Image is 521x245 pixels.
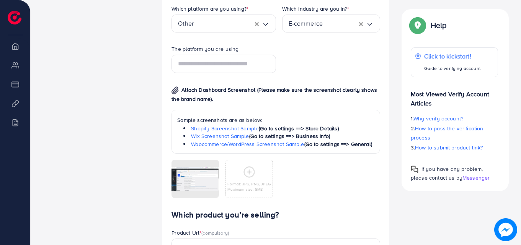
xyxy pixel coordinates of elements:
[494,218,517,241] img: image
[424,64,481,73] p: Guide to verifying account
[191,125,259,132] a: Shopify Screenshot Sample
[171,5,248,13] label: Which platform are you using?
[8,11,21,24] img: logo
[411,83,498,108] p: Most Viewed Verify Account Articles
[171,167,219,191] img: img uploaded
[191,132,249,140] a: Wix Screenshot Sample
[259,125,338,132] span: (Go to settings ==> Store Details)
[289,18,323,29] span: E-commerce
[462,174,490,182] span: Messenger
[177,115,374,125] p: Sample screenshots are as below:
[413,115,463,122] span: Why verify account?
[227,187,271,192] p: Maximum size: 5MB
[249,132,330,140] span: (Go to settings ==> Business Info)
[171,229,229,237] label: Product Url
[171,86,179,94] img: img
[411,165,418,173] img: Popup guide
[194,18,255,29] input: Search for option
[191,140,304,148] a: Woocommerce/WordPress Screenshot Sample
[411,124,498,142] p: 2.
[255,19,259,28] button: Clear Selected
[227,181,271,187] p: Format: JPG, PNG, JPEG
[304,140,372,148] span: (Go to settings ==> General)
[178,18,194,29] span: Other
[282,15,380,32] div: Search for option
[415,144,483,151] span: How to submit product link?
[171,86,377,103] span: Attach Dashboard Screenshot (Please make sure the screenshot clearly shows the brand name).
[171,210,380,220] h4: Which product you’re selling?
[431,21,447,30] p: Help
[359,19,363,28] button: Clear Selected
[424,52,481,61] p: Click to kickstart!
[171,15,276,32] div: Search for option
[201,229,229,236] span: (compulsory)
[411,125,483,141] span: How to pass the verification process
[411,18,425,32] img: Popup guide
[411,143,498,152] p: 3.
[282,5,349,13] label: Which industry are you in?
[323,18,359,29] input: Search for option
[411,165,483,182] span: If you have any problem, please contact us by
[171,45,238,53] label: The platform you are using
[411,114,498,123] p: 1.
